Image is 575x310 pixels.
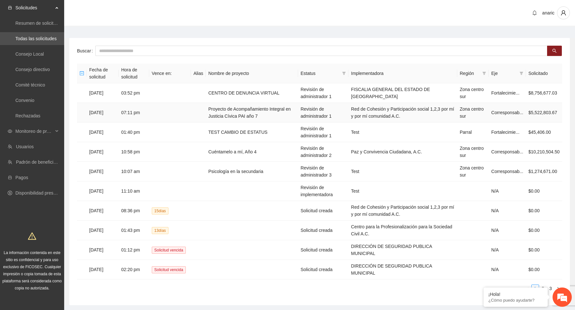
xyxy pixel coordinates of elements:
span: La información contenida en este sitio es confidencial y para uso exclusivo de FICOSEC. Cualquier... [3,251,62,290]
td: Centro para la Profesionalización para la Sociedad Civil A.C. [348,221,457,240]
p: ¿Cómo puedo ayudarte? [488,298,543,303]
a: Padrón de beneficiarios [16,160,63,165]
td: $0.00 [526,260,562,279]
td: $5,522,803.67 [526,103,562,123]
span: Solicitud vencida [152,266,186,273]
li: Next Page [554,285,562,292]
span: user [557,10,570,16]
a: 1 [532,285,539,292]
button: user [557,6,570,19]
th: Vence en: [149,64,191,83]
span: search [552,49,557,54]
span: filter [342,71,346,75]
td: Revisión de implementadora [298,181,348,201]
th: Nombre de proyecto [206,64,298,83]
span: filter [518,68,525,78]
td: 01:12 pm [119,240,149,260]
a: Usuarios [16,144,34,149]
a: Todas las solicitudes [15,36,56,41]
a: Convenio [15,98,34,103]
td: N/A [489,201,526,221]
span: 13 día s [152,227,168,234]
td: N/A [489,181,526,201]
td: $0.00 [526,221,562,240]
li: Previous Page [524,285,531,292]
td: Paz y Convivencia Ciudadana, A.C. [348,142,457,162]
label: Buscar [77,46,95,56]
button: left [524,285,531,292]
td: Revisión de administrador 2 [298,142,348,162]
td: [DATE] [87,201,119,221]
td: 01:40 pm [119,123,149,142]
span: Fortalecimie... [491,90,519,96]
span: filter [482,71,486,75]
th: Solicitado [526,64,562,83]
span: Solicitudes [15,1,53,14]
td: [DATE] [87,240,119,260]
td: [DATE] [87,221,119,240]
td: $45,406.00 [526,123,562,142]
span: left [526,287,529,291]
td: $0.00 [526,240,562,260]
td: Zona centro sur [457,83,489,103]
td: [DATE] [87,260,119,279]
td: Cuéntamelo a mí, Año 4 [206,142,298,162]
button: search [547,46,562,56]
span: filter [519,71,523,75]
th: Hora de solicitud [119,64,149,83]
td: Proyecto de Acompañamiento Integral en Justicia Cívica PAI año 7 [206,103,298,123]
td: Test [348,181,457,201]
td: $1,274,671.00 [526,162,562,181]
td: [DATE] [87,103,119,123]
td: 11:10 am [119,181,149,201]
span: filter [341,68,347,78]
th: Implementadora [348,64,457,83]
div: Chatee con nosotros ahora [33,33,108,41]
td: Revisión de administrador 1 [298,103,348,123]
td: CENTRO DE DENUNCIA VIRTUAL [206,83,298,103]
span: 15 día s [152,207,168,214]
td: [DATE] [87,162,119,181]
td: $10,210,504.50 [526,142,562,162]
td: FISCALIA GENERAL DEL ESTADO DE [GEOGRAPHIC_DATA] [348,83,457,103]
td: [DATE] [87,142,119,162]
span: inbox [8,5,12,10]
th: Fecha de solicitud [87,64,119,83]
span: Corresponsab... [491,149,523,154]
a: Disponibilidad presupuestal [15,190,70,196]
td: Zona centro sur [457,103,489,123]
td: Revisión de administrador 1 [298,123,348,142]
td: 10:58 pm [119,142,149,162]
td: 10:07 am [119,162,149,181]
li: 3 [547,285,554,292]
td: 01:43 pm [119,221,149,240]
td: Solicitud creada [298,201,348,221]
td: Zona centro sur [457,142,489,162]
td: N/A [489,240,526,260]
span: Eje [491,70,517,77]
span: eye [8,129,12,133]
td: $0.00 [526,201,562,221]
td: Revisión de administrador 1 [298,83,348,103]
span: warning [28,232,36,240]
td: N/A [489,260,526,279]
button: bell [529,8,540,18]
a: Resumen de solicitudes por aprobar [15,21,88,26]
span: Fortalecimie... [491,130,519,135]
td: Psicología en la secundaria [206,162,298,181]
td: TEST CAMBIO DE ESTATUS [206,123,298,142]
a: Consejo Local [15,51,44,57]
span: Corresponsab... [491,169,523,174]
td: 02:20 pm [119,260,149,279]
a: Consejo directivo [15,67,50,72]
span: right [556,287,560,291]
span: bell [530,10,539,15]
td: Revisión de administrador 3 [298,162,348,181]
td: 03:52 pm [119,83,149,103]
td: DIRECCIÓN DE SEGURIDAD PUBLICA MUNICIPAL [348,240,457,260]
td: Solicitud creada [298,221,348,240]
td: Parral [457,123,489,142]
td: $0.00 [526,181,562,201]
textarea: Escriba su mensaje y pulse “Intro” [3,176,122,198]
